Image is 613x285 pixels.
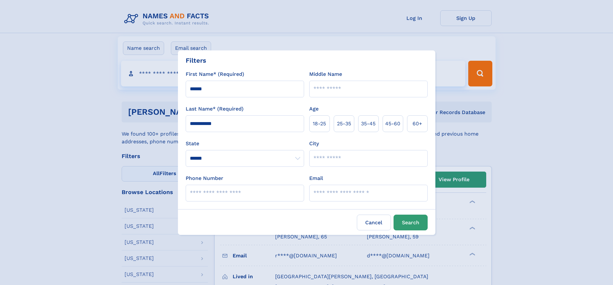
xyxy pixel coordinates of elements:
[186,174,223,182] label: Phone Number
[309,174,323,182] label: Email
[186,56,206,65] div: Filters
[186,70,244,78] label: First Name* (Required)
[186,140,304,147] label: State
[309,105,319,113] label: Age
[337,120,351,128] span: 25‑35
[385,120,400,128] span: 45‑60
[313,120,326,128] span: 18‑25
[394,215,428,230] button: Search
[309,70,342,78] label: Middle Name
[361,120,376,128] span: 35‑45
[413,120,422,128] span: 60+
[357,215,391,230] label: Cancel
[309,140,319,147] label: City
[186,105,244,113] label: Last Name* (Required)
